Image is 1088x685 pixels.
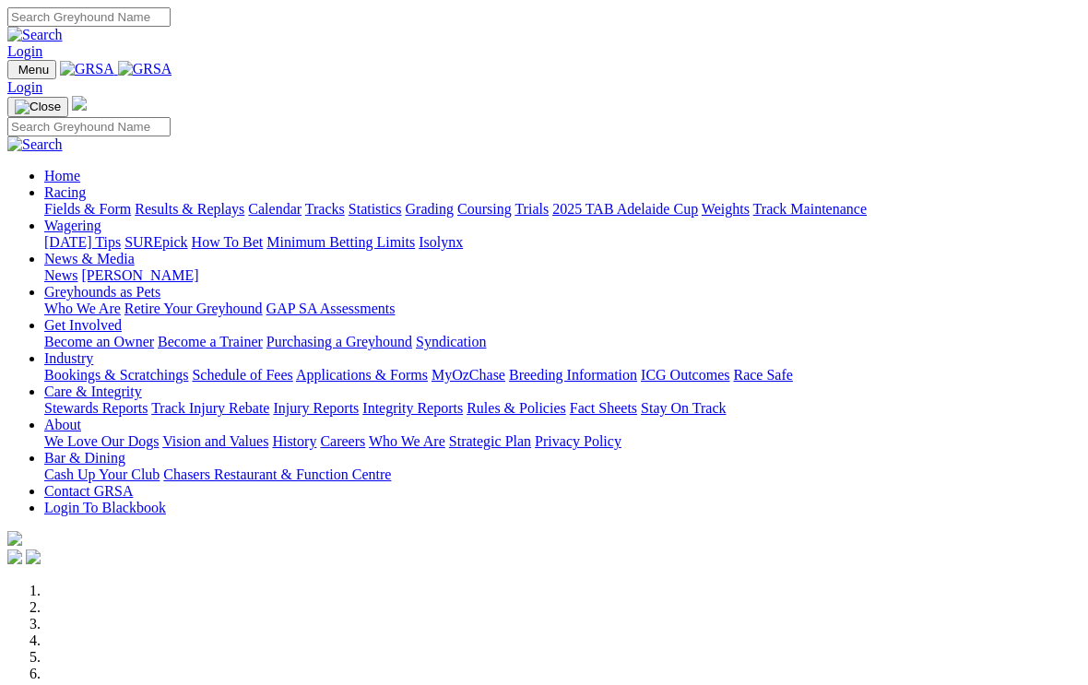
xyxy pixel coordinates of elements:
div: Care & Integrity [44,400,1081,417]
a: Chasers Restaurant & Function Centre [163,467,391,482]
a: [DATE] Tips [44,234,121,250]
a: Tracks [305,201,345,217]
a: Become a Trainer [158,334,263,349]
a: Strategic Plan [449,433,531,449]
a: Breeding Information [509,367,637,383]
a: Careers [320,433,365,449]
a: Who We Are [44,301,121,316]
a: Login To Blackbook [44,500,166,515]
div: Bar & Dining [44,467,1081,483]
a: 2025 TAB Adelaide Cup [552,201,698,217]
div: News & Media [44,267,1081,284]
span: Menu [18,63,49,77]
a: GAP SA Assessments [266,301,396,316]
a: Statistics [349,201,402,217]
img: facebook.svg [7,549,22,564]
a: Grading [406,201,454,217]
a: [PERSON_NAME] [81,267,198,283]
button: Toggle navigation [7,60,56,79]
a: Applications & Forms [296,367,428,383]
a: Stewards Reports [44,400,148,416]
div: Industry [44,367,1081,384]
a: Trials [514,201,549,217]
a: Login [7,43,42,59]
a: Retire Your Greyhound [124,301,263,316]
a: How To Bet [192,234,264,250]
a: ICG Outcomes [641,367,729,383]
a: Racing [44,184,86,200]
input: Search [7,117,171,136]
a: Syndication [416,334,486,349]
a: Login [7,79,42,95]
a: Cash Up Your Club [44,467,160,482]
div: Greyhounds as Pets [44,301,1081,317]
a: Track Maintenance [753,201,867,217]
a: Bookings & Scratchings [44,367,188,383]
a: Stay On Track [641,400,726,416]
a: Get Involved [44,317,122,333]
a: Injury Reports [273,400,359,416]
img: GRSA [118,61,172,77]
a: Fields & Form [44,201,131,217]
a: Coursing [457,201,512,217]
img: twitter.svg [26,549,41,564]
img: Close [15,100,61,114]
a: Calendar [248,201,302,217]
a: Industry [44,350,93,366]
a: Rules & Policies [467,400,566,416]
a: Bar & Dining [44,450,125,466]
img: GRSA [60,61,114,77]
img: Search [7,136,63,153]
a: News [44,267,77,283]
input: Search [7,7,171,27]
a: Home [44,168,80,183]
div: About [44,433,1081,450]
a: Wagering [44,218,101,233]
a: Track Injury Rebate [151,400,269,416]
a: SUREpick [124,234,187,250]
div: Racing [44,201,1081,218]
a: Vision and Values [162,433,268,449]
div: Wagering [44,234,1081,251]
a: Who We Are [369,433,445,449]
a: Contact GRSA [44,483,133,499]
a: News & Media [44,251,135,266]
a: Weights [702,201,750,217]
a: Purchasing a Greyhound [266,334,412,349]
a: Integrity Reports [362,400,463,416]
a: Schedule of Fees [192,367,292,383]
div: Get Involved [44,334,1081,350]
a: We Love Our Dogs [44,433,159,449]
a: Privacy Policy [535,433,621,449]
a: History [272,433,316,449]
img: logo-grsa-white.png [72,96,87,111]
a: Minimum Betting Limits [266,234,415,250]
a: About [44,417,81,432]
button: Toggle navigation [7,97,68,117]
a: Race Safe [733,367,792,383]
a: MyOzChase [432,367,505,383]
a: Isolynx [419,234,463,250]
a: Become an Owner [44,334,154,349]
a: Fact Sheets [570,400,637,416]
a: Greyhounds as Pets [44,284,160,300]
a: Results & Replays [135,201,244,217]
a: Care & Integrity [44,384,142,399]
img: Search [7,27,63,43]
img: logo-grsa-white.png [7,531,22,546]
